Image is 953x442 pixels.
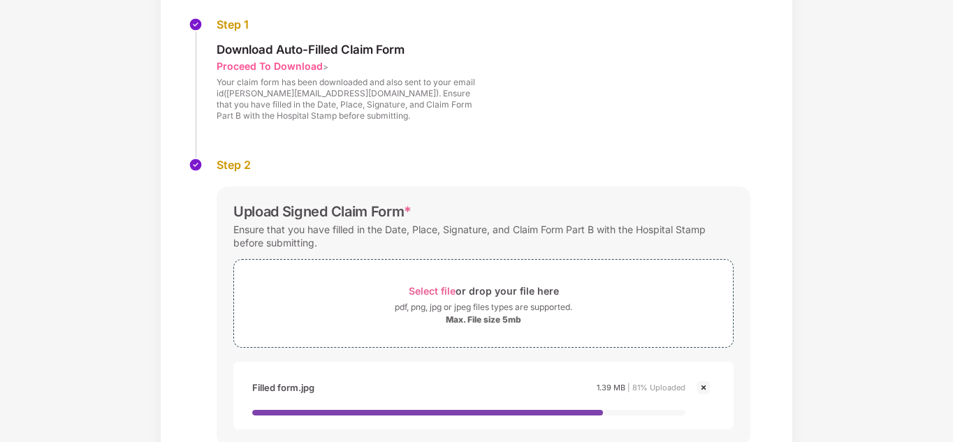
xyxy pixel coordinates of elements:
[217,42,475,57] div: Download Auto-Filled Claim Form
[409,281,559,300] div: or drop your file here
[446,314,521,325] div: Max. File size 5mb
[627,383,685,392] span: | 81% Uploaded
[234,270,733,337] span: Select fileor drop your file herepdf, png, jpg or jpeg files types are supported.Max. File size 5mb
[189,17,203,31] img: svg+xml;base64,PHN2ZyBpZD0iU3RlcC1Eb25lLTMyeDMyIiB4bWxucz0iaHR0cDovL3d3dy53My5vcmcvMjAwMC9zdmciIH...
[695,379,712,396] img: svg+xml;base64,PHN2ZyBpZD0iQ3Jvc3MtMjR4MjQiIHhtbG5zPSJodHRwOi8vd3d3LnczLm9yZy8yMDAwL3N2ZyIgd2lkdG...
[409,285,456,297] span: Select file
[233,220,734,252] div: Ensure that you have filled in the Date, Place, Signature, and Claim Form Part B with the Hospita...
[597,383,625,392] span: 1.39 MB
[189,158,203,172] img: svg+xml;base64,PHN2ZyBpZD0iU3RlcC1Eb25lLTMyeDMyIiB4bWxucz0iaHR0cDovL3d3dy53My5vcmcvMjAwMC9zdmciIH...
[217,59,323,73] div: Proceed To Download
[395,300,572,314] div: pdf, png, jpg or jpeg files types are supported.
[217,17,475,32] div: Step 1
[217,77,475,121] div: Your claim form has been downloaded and also sent to your email id([PERSON_NAME][EMAIL_ADDRESS][D...
[323,61,328,72] span: >
[233,203,412,220] div: Upload Signed Claim Form
[252,376,314,399] div: Filled form.jpg
[217,158,750,172] div: Step 2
